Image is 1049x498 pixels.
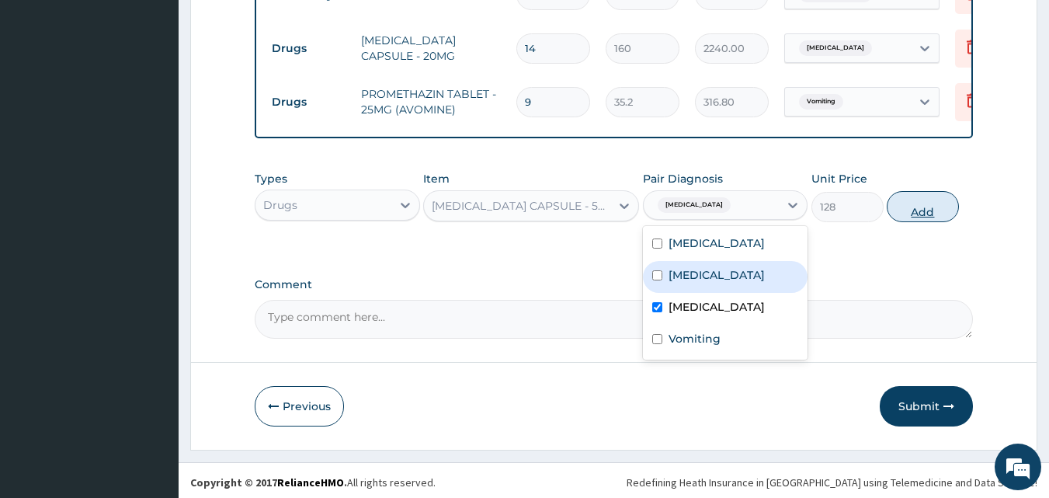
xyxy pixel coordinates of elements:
[29,78,63,117] img: d_794563401_company_1708531726252_794563401
[799,40,872,56] span: [MEDICAL_DATA]
[255,278,974,291] label: Comment
[880,386,973,427] button: Submit
[658,197,731,213] span: [MEDICAL_DATA]
[627,475,1037,490] div: Redefining Heath Insurance in [GEOGRAPHIC_DATA] using Telemedicine and Data Science!
[277,475,344,489] a: RelianceHMO
[423,171,450,186] label: Item
[81,87,261,107] div: Chat with us now
[669,331,721,347] label: Vomiting
[353,25,509,71] td: [MEDICAL_DATA] CAPSULE - 20MG
[669,299,765,315] label: [MEDICAL_DATA]
[255,172,287,186] label: Types
[669,235,765,251] label: [MEDICAL_DATA]
[353,78,509,125] td: PROMETHAZIN TABLET - 25MG (AVOMINE)
[263,197,297,213] div: Drugs
[669,267,765,283] label: [MEDICAL_DATA]
[643,171,723,186] label: Pair Diagnosis
[811,171,867,186] label: Unit Price
[255,8,292,45] div: Minimize live chat window
[432,198,612,214] div: [MEDICAL_DATA] CAPSULE - 500MG
[90,150,214,307] span: We're online!
[190,475,347,489] strong: Copyright © 2017 .
[264,34,353,63] td: Drugs
[8,333,296,387] textarea: Type your message and hit 'Enter'
[799,94,843,110] span: Vomiting
[887,191,959,222] button: Add
[255,386,344,427] button: Previous
[264,88,353,117] td: Drugs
